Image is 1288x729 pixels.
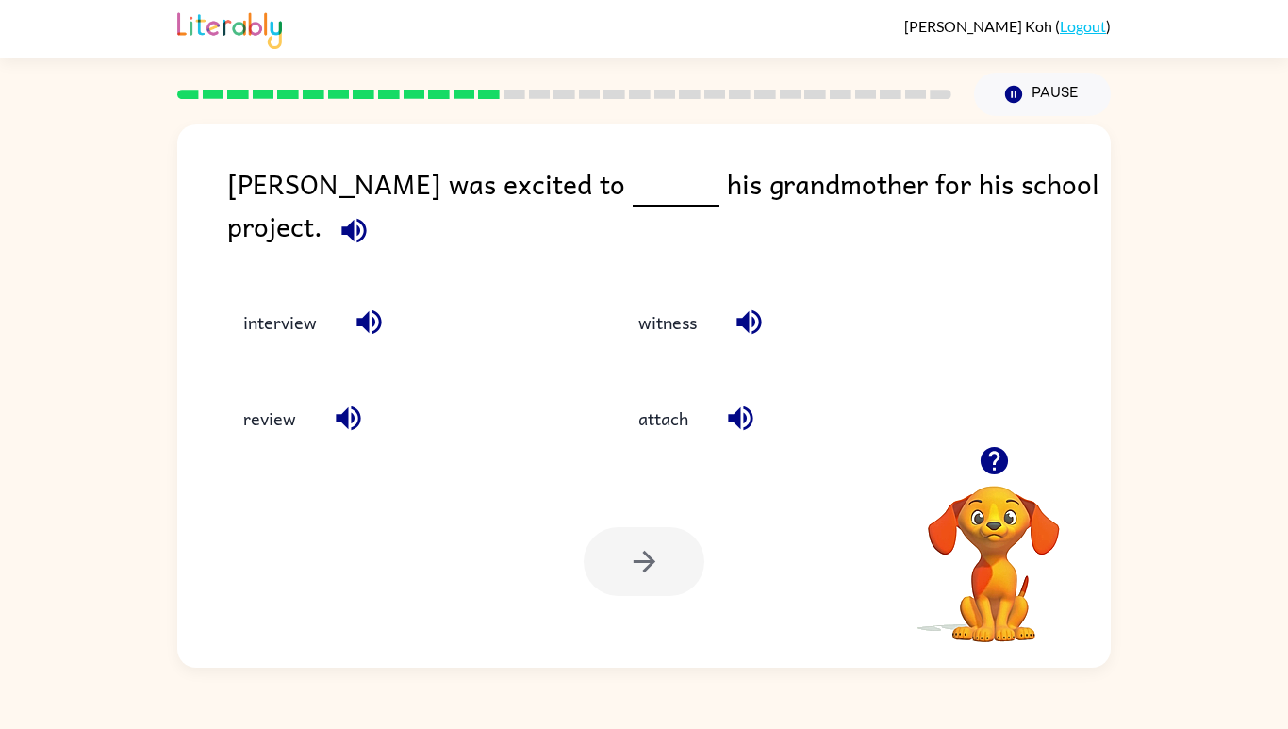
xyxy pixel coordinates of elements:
[904,17,1111,35] div: ( )
[900,456,1088,645] video: Your browser must support playing .mp4 files to use Literably. Please try using another browser.
[974,73,1111,116] button: Pause
[619,393,707,444] button: attach
[224,296,336,347] button: interview
[1060,17,1106,35] a: Logout
[904,17,1055,35] span: [PERSON_NAME] Koh
[227,162,1111,258] div: [PERSON_NAME] was excited to his grandmother for his school project.
[224,393,315,444] button: review
[177,8,282,49] img: Literably
[619,296,716,347] button: witness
